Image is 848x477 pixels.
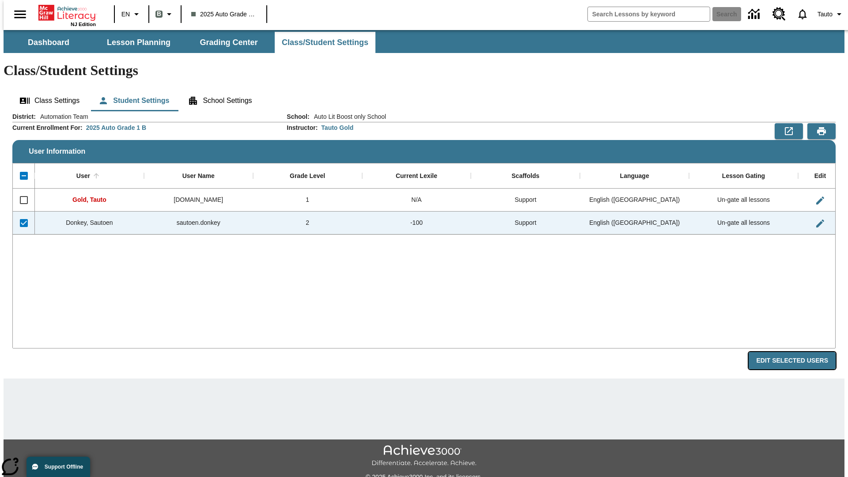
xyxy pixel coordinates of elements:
[29,148,85,155] span: User Information
[807,123,836,139] button: Print Preview
[362,189,471,212] div: N/A
[371,445,477,467] img: Achieve3000 Differentiate Accelerate Achieve
[12,124,83,132] h2: Current Enrollment For :
[811,215,829,232] button: Edit User
[4,30,844,53] div: SubNavbar
[749,352,836,369] button: Edit Selected Users
[107,38,170,48] span: Lesson Planning
[4,32,376,53] div: SubNavbar
[7,1,33,27] button: Open side menu
[282,38,368,48] span: Class/Student Settings
[72,196,106,203] span: Gold, Tauto
[157,8,161,19] span: B
[811,192,829,209] button: Edit User
[38,4,96,22] a: Home
[362,212,471,235] div: -100
[814,6,848,22] button: Profile/Settings
[76,172,90,180] div: User
[471,189,580,212] div: Support
[12,113,36,121] h2: District :
[791,3,814,26] a: Notifications
[144,212,253,235] div: sautoen.donkey
[117,6,146,22] button: Language: EN, Select a language
[818,10,833,19] span: Tauto
[12,90,87,111] button: Class Settings
[253,189,362,212] div: 1
[689,189,798,212] div: Un-gate all lessons
[12,90,836,111] div: Class/Student Settings
[290,172,325,180] div: Grade Level
[185,32,273,53] button: Grading Center
[580,189,689,212] div: English (US)
[26,457,90,477] button: Support Offline
[144,189,253,212] div: tauto.gold
[722,172,765,180] div: Lesson Gating
[191,10,257,19] span: 2025 Auto Grade 1 B
[28,38,69,48] span: Dashboard
[310,112,386,121] span: Auto Lit Boost only School
[152,6,178,22] button: Boost Class color is gray green. Change class color
[95,32,183,53] button: Lesson Planning
[253,212,362,235] div: 2
[767,2,791,26] a: Resource Center, Will open in new tab
[775,123,803,139] button: Export to CSV
[620,172,649,180] div: Language
[71,22,96,27] span: NJ Edition
[200,38,257,48] span: Grading Center
[12,112,836,370] div: User Information
[321,123,353,132] div: Tauto Gold
[287,113,309,121] h2: School :
[4,32,93,53] button: Dashboard
[814,172,826,180] div: Edit
[66,219,113,226] span: Donkey, Sautoen
[45,464,83,470] span: Support Offline
[182,172,215,180] div: User Name
[86,123,146,132] div: 2025 Auto Grade 1 B
[471,212,580,235] div: Support
[4,62,844,79] h1: Class/Student Settings
[689,212,798,235] div: Un-gate all lessons
[588,7,710,21] input: search field
[275,32,375,53] button: Class/Student Settings
[287,124,318,132] h2: Instructor :
[36,112,88,121] span: Automation Team
[580,212,689,235] div: English (US)
[38,3,96,27] div: Home
[511,172,539,180] div: Scaffolds
[743,2,767,26] a: Data Center
[91,90,176,111] button: Student Settings
[396,172,437,180] div: Current Lexile
[181,90,259,111] button: School Settings
[121,10,130,19] span: EN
